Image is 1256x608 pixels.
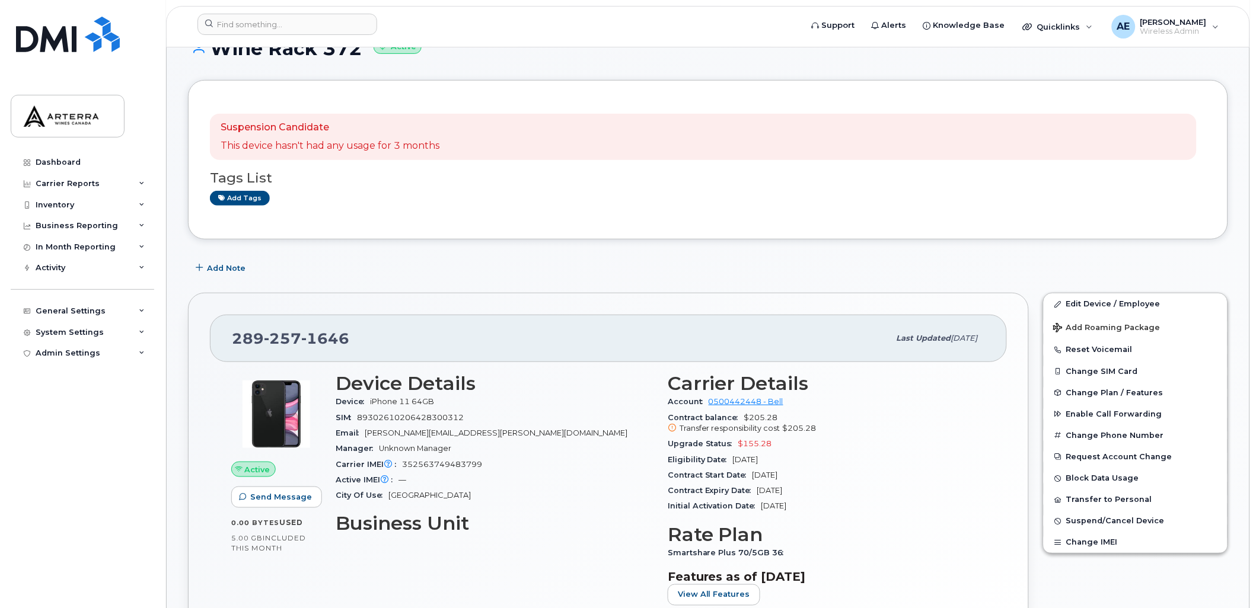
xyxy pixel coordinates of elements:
[822,20,855,31] span: Support
[804,14,863,37] a: Support
[301,329,349,347] span: 1646
[1044,468,1228,489] button: Block Data Usage
[1044,425,1228,446] button: Change Phone Number
[1066,409,1162,418] span: Enable Call Forwarding
[357,413,464,422] span: 89302610206428300312
[232,329,349,347] span: 289
[245,464,270,475] span: Active
[336,428,365,437] span: Email
[753,471,778,479] span: [DATE]
[221,121,439,135] p: Suspension Candidate
[668,548,790,557] span: Smartshare Plus 70/5GB 36
[1104,15,1228,39] div: Alexander Erofeev
[882,20,907,31] span: Alerts
[1044,382,1228,404] button: Change Plan / Features
[951,334,978,343] span: [DATE]
[1044,361,1228,382] button: Change SIM Card
[668,373,986,394] h3: Carrier Details
[709,397,783,406] a: 0500442448 - Bell
[1117,20,1130,34] span: AE
[733,455,758,464] span: [DATE]
[915,14,1013,37] a: Knowledge Base
[738,439,772,448] span: $155.28
[1044,404,1228,425] button: Enable Call Forwarding
[1044,339,1228,360] button: Reset Voicemail
[668,455,733,464] span: Eligibility Date
[264,329,301,347] span: 257
[241,379,312,450] img: iPhone_11.jpg
[379,444,451,453] span: Unknown Manager
[668,397,709,406] span: Account
[1066,388,1163,397] span: Change Plan / Features
[250,491,312,503] span: Send Message
[336,513,653,534] h3: Business Unit
[1066,517,1165,526] span: Suspend/Cancel Device
[1053,323,1161,334] span: Add Roaming Package
[1044,293,1228,315] a: Edit Device / Employee
[933,20,1005,31] span: Knowledge Base
[336,475,399,484] span: Active IMEI
[668,524,986,545] h3: Rate Plan
[231,487,322,508] button: Send Message
[668,501,761,510] span: Initial Activation Date
[863,14,915,37] a: Alerts
[231,534,263,542] span: 5.00 GB
[668,486,757,495] span: Contract Expiry Date
[1044,315,1228,339] button: Add Roaming Package
[1015,15,1101,39] div: Quicklinks
[402,460,482,469] span: 352563749483799
[336,373,653,394] h3: Device Details
[668,439,738,448] span: Upgrade Status
[279,518,303,527] span: used
[231,533,306,553] span: included this month
[221,139,439,153] p: This device hasn't had any usage for 3 months
[336,460,402,469] span: Carrier IMEI
[668,471,753,479] span: Contract Start Date
[757,486,783,495] span: [DATE]
[897,334,951,343] span: Last updated
[399,475,406,484] span: —
[336,444,379,453] span: Manager
[388,491,471,500] span: [GEOGRAPHIC_DATA]
[188,257,256,279] button: Add Note
[668,413,986,434] span: $205.28
[668,584,760,606] button: View All Features
[231,519,279,527] span: 0.00 Bytes
[668,413,744,422] span: Contract balance
[210,191,270,206] a: Add tags
[336,397,370,406] span: Device
[197,14,377,35] input: Find something...
[336,413,357,422] span: SIM
[680,424,780,433] span: Transfer responsibility cost
[783,424,817,433] span: $205.28
[1044,510,1228,532] button: Suspend/Cancel Device
[1044,446,1228,468] button: Request Account Change
[365,428,627,437] span: [PERSON_NAME][EMAIL_ADDRESS][PERSON_NAME][DOMAIN_NAME]
[1037,22,1080,31] span: Quicklinks
[1140,27,1207,36] span: Wireless Admin
[1044,489,1228,510] button: Transfer to Personal
[210,171,1206,185] h3: Tags List
[207,263,246,274] span: Add Note
[188,38,1228,59] h1: Wine Rack 372
[761,501,787,510] span: [DATE]
[1044,532,1228,553] button: Change IMEI
[668,570,986,584] h3: Features as of [DATE]
[336,491,388,500] span: City Of Use
[1140,17,1207,27] span: [PERSON_NAME]
[370,397,434,406] span: iPhone 11 64GB
[678,589,750,600] span: View All Features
